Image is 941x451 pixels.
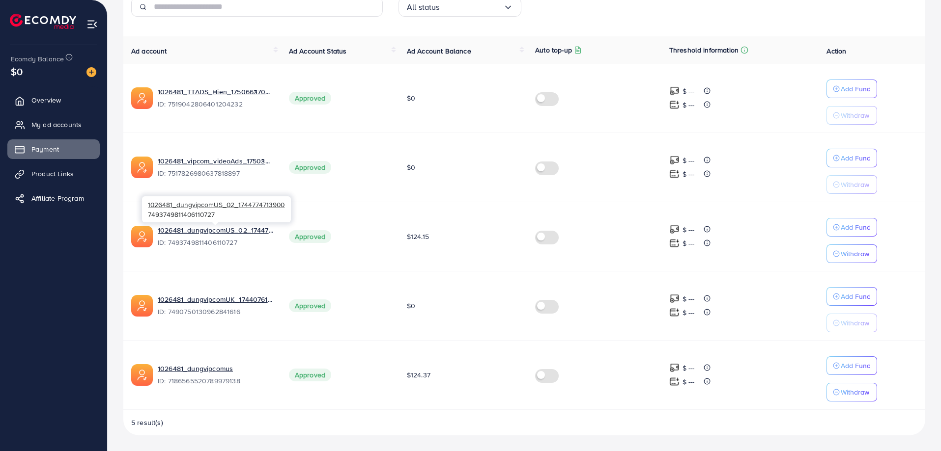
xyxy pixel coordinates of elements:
p: $ --- [683,99,695,111]
span: ID: 7517826980637818897 [158,168,273,178]
p: $ --- [683,168,695,180]
p: Add Fund [841,221,871,233]
span: Approved [289,299,331,312]
span: $124.15 [407,232,429,241]
p: $ --- [683,307,695,318]
iframe: Chat [899,407,934,444]
button: Withdraw [827,244,877,263]
img: ic-ads-acc.e4c84228.svg [131,87,153,109]
p: $ --- [683,362,695,374]
p: $ --- [683,376,695,388]
p: $ --- [683,155,695,166]
img: top-up amount [669,155,680,165]
img: top-up amount [669,307,680,318]
span: Ad account [131,46,167,56]
img: top-up amount [669,293,680,304]
div: 7493749811406110727 [142,196,291,222]
span: Payment [31,144,59,154]
span: 5 result(s) [131,418,163,427]
img: top-up amount [669,86,680,96]
img: top-up amount [669,169,680,179]
a: 1026481_vipcom_videoAds_1750380509111 [158,156,273,166]
a: My ad accounts [7,115,100,134]
img: ic-ads-acc.e4c84228.svg [131,226,153,247]
p: Add Fund [841,83,871,95]
a: Payment [7,139,100,159]
span: $0 [11,64,23,79]
span: Overview [31,95,61,105]
img: top-up amount [669,363,680,373]
p: Withdraw [841,109,869,121]
span: $124.37 [407,370,430,380]
img: top-up amount [669,224,680,235]
p: $ --- [683,293,695,305]
button: Add Fund [827,356,877,375]
span: Product Links [31,169,74,179]
img: top-up amount [669,376,680,387]
a: Product Links [7,164,100,184]
a: Overview [7,90,100,110]
p: Add Fund [841,291,871,302]
div: <span class='underline'>1026481_dungvipcomus</span></br>7186565520789979138 [158,364,273,386]
span: $0 [407,93,415,103]
div: <span class='underline'>1026481_TTADS_Hien_1750663705167</span></br>7519042806401204232 [158,87,273,109]
span: ID: 7493749811406110727 [158,238,273,247]
span: ID: 7519042806401204232 [158,99,273,109]
span: Affiliate Program [31,193,84,203]
a: 1026481_dungvipcomUS_02_1744774713900 [158,225,273,235]
img: ic-ads-acc.e4c84228.svg [131,295,153,317]
p: Withdraw [841,317,869,329]
div: <span class='underline'>1026481_dungvipcomUK_1744076183761</span></br>7490750130962841616 [158,294,273,317]
span: $0 [407,301,415,311]
span: Approved [289,230,331,243]
span: Approved [289,161,331,174]
span: Action [827,46,846,56]
span: My ad accounts [31,120,82,130]
a: 1026481_TTADS_Hien_1750663705167 [158,87,273,97]
a: 1026481_dungvipcomUK_1744076183761 [158,294,273,304]
p: $ --- [683,224,695,236]
p: $ --- [683,85,695,97]
span: $0 [407,162,415,172]
button: Add Fund [827,218,877,237]
div: <span class='underline'>1026481_vipcom_videoAds_1750380509111</span></br>7517826980637818897 [158,156,273,179]
span: Ecomdy Balance [11,54,64,64]
p: Add Fund [841,152,871,164]
span: 1026481_dungvipcomUS_02_1744774713900 [148,200,285,209]
span: Approved [289,369,331,381]
img: menu [86,19,98,30]
p: Threshold information [669,44,739,56]
p: Auto top-up [535,44,572,56]
a: 1026481_dungvipcomus [158,364,233,373]
p: Withdraw [841,179,869,190]
img: image [86,67,96,77]
button: Withdraw [827,106,877,125]
img: top-up amount [669,100,680,110]
p: $ --- [683,238,695,249]
img: top-up amount [669,238,680,248]
img: ic-ads-acc.e4c84228.svg [131,157,153,178]
p: Withdraw [841,248,869,260]
img: ic-ads-acc.e4c84228.svg [131,364,153,386]
a: Affiliate Program [7,188,100,208]
p: Add Fund [841,360,871,371]
button: Withdraw [827,314,877,332]
span: Ad Account Status [289,46,347,56]
span: ID: 7186565520789979138 [158,376,273,386]
span: Ad Account Balance [407,46,471,56]
img: logo [10,14,76,29]
button: Add Fund [827,287,877,306]
button: Withdraw [827,175,877,194]
button: Withdraw [827,383,877,401]
button: Add Fund [827,80,877,98]
button: Add Fund [827,149,877,167]
p: Withdraw [841,386,869,398]
span: Approved [289,92,331,105]
span: ID: 7490750130962841616 [158,307,273,317]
